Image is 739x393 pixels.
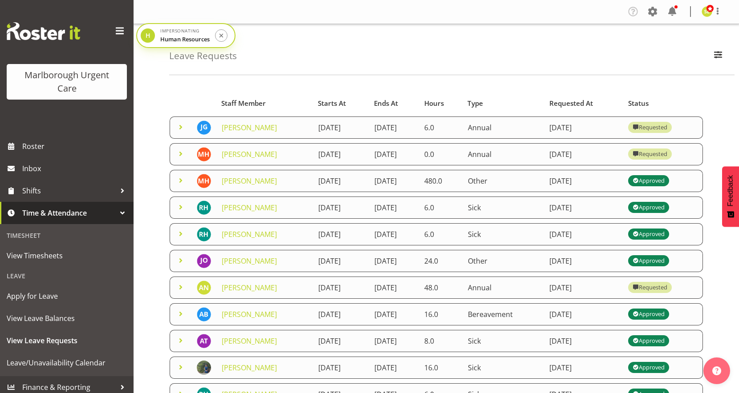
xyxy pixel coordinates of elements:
td: 16.0 [419,303,463,325]
span: View Timesheets [7,249,127,262]
td: 6.0 [419,116,463,139]
span: Inbox [22,162,129,175]
td: [DATE] [313,196,369,219]
td: [DATE] [544,277,623,299]
td: [DATE] [313,223,369,245]
span: Hours [424,98,444,108]
span: Staff Member [221,98,266,108]
div: Timesheet [2,226,131,245]
div: Approved [633,256,665,266]
a: [PERSON_NAME] [222,363,277,373]
a: [PERSON_NAME] [222,309,277,319]
td: [DATE] [369,170,419,192]
span: Starts At [318,98,346,108]
td: 480.0 [419,170,463,192]
div: Approved [633,336,665,346]
img: alysia-newman-woods11835.jpg [197,281,211,295]
span: Requested At [549,98,593,108]
td: [DATE] [369,250,419,272]
img: margret-hall11842.jpg [197,147,211,161]
a: Apply for Leave [2,285,131,307]
a: [PERSON_NAME] [222,123,277,132]
td: Sick [463,330,544,352]
a: [PERSON_NAME] [222,176,277,186]
td: [DATE] [369,277,419,299]
span: Feedback [727,175,735,206]
td: [DATE] [313,330,369,352]
div: Leave [2,267,131,285]
span: Shifts [22,184,116,197]
img: agnes-tyson11836.jpg [197,334,211,348]
td: [DATE] [313,170,369,192]
td: Bereavement [463,303,544,325]
td: 6.0 [419,196,463,219]
img: andrew-brooks11834.jpg [197,307,211,321]
a: [PERSON_NAME] [222,283,277,293]
span: Roster [22,140,129,153]
span: Status [628,98,649,108]
img: rochelle-harris11839.jpg [197,201,211,215]
td: [DATE] [544,223,623,245]
td: Sick [463,196,544,219]
td: Annual [463,116,544,139]
a: View Leave Balances [2,307,131,329]
img: sarah-edwards11800.jpg [702,6,712,17]
td: 8.0 [419,330,463,352]
td: [DATE] [313,250,369,272]
img: Rosterit website logo [7,22,80,40]
a: Leave/Unavailability Calendar [2,352,131,374]
td: [DATE] [544,357,623,379]
img: rochelle-harris11839.jpg [197,227,211,241]
td: [DATE] [313,143,369,165]
td: [DATE] [369,303,419,325]
td: Other [463,250,544,272]
td: [DATE] [313,277,369,299]
div: Approved [633,202,665,213]
td: Sick [463,223,544,245]
img: help-xxl-2.png [712,366,721,375]
td: [DATE] [544,330,623,352]
a: [PERSON_NAME] [222,203,277,213]
td: 6.0 [419,223,463,245]
td: Annual [463,143,544,165]
div: Requested [633,149,667,160]
div: Approved [633,362,665,373]
a: [PERSON_NAME] [222,336,277,346]
div: Approved [633,229,665,240]
a: View Timesheets [2,245,131,267]
td: [DATE] [369,143,419,165]
td: [DATE] [369,116,419,139]
span: View Leave Balances [7,312,127,325]
td: [DATE] [369,330,419,352]
button: Feedback - Show survey [722,166,739,227]
span: Time & Attendance [22,206,116,220]
td: 0.0 [419,143,463,165]
div: Requested [633,122,667,133]
td: [DATE] [544,143,623,165]
td: Sick [463,357,544,379]
a: View Leave Requests [2,329,131,352]
td: 24.0 [419,250,463,272]
a: [PERSON_NAME] [222,149,277,159]
div: Approved [633,309,665,320]
td: [DATE] [369,223,419,245]
td: Other [463,170,544,192]
span: Apply for Leave [7,289,127,303]
span: Leave/Unavailability Calendar [7,356,127,369]
h4: Leave Requests [169,51,237,61]
span: Type [467,98,483,108]
td: [DATE] [544,196,623,219]
td: [DATE] [313,357,369,379]
div: Marlborough Urgent Care [16,68,118,95]
td: [DATE] [369,196,419,219]
a: [PERSON_NAME] [222,229,277,239]
a: [PERSON_NAME] [222,256,277,266]
td: 16.0 [419,357,463,379]
td: [DATE] [369,357,419,379]
button: Filter Employees [709,46,727,66]
img: jenny-odonnell11876.jpg [197,254,211,268]
button: Stop impersonation [215,29,227,42]
div: Requested [633,282,667,293]
td: [DATE] [544,303,623,325]
img: gloria-varghese83ea2632f453239292d4b008d7aa8107.png [197,361,211,375]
